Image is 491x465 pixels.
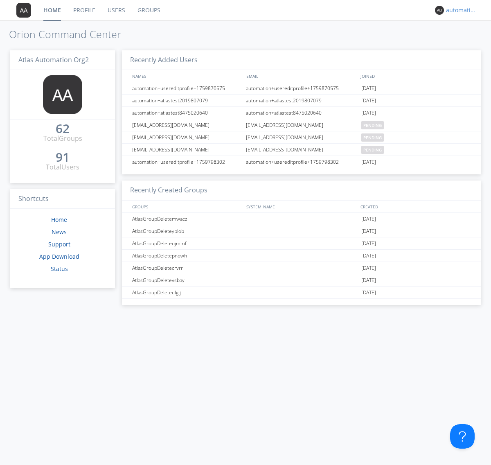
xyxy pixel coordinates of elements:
div: AtlasGroupDeleteojmmf [130,237,243,249]
div: [EMAIL_ADDRESS][DOMAIN_NAME] [130,131,243,143]
div: Total Users [46,163,79,172]
img: 373638.png [16,3,31,18]
span: [DATE] [361,156,376,168]
div: automation+atlastest8475020640 [130,107,243,119]
span: [DATE] [361,287,376,299]
a: AtlasGroupDeletepnowh[DATE] [122,250,481,262]
img: 373638.png [435,6,444,15]
span: [DATE] [361,250,376,262]
div: 62 [56,124,70,133]
div: automation+usereditprofile+1759870575 [130,82,243,94]
div: NAMES [130,70,242,82]
div: EMAIL [244,70,358,82]
a: Status [51,265,68,273]
div: automation+atlastest2019807079 [244,95,359,106]
div: AtlasGroupDeletepnowh [130,250,243,262]
a: automation+atlastest8475020640automation+atlastest8475020640[DATE] [122,107,481,119]
div: AtlasGroupDeletemwacz [130,213,243,225]
span: [DATE] [361,225,376,237]
a: automation+usereditprofile+1759798302automation+usereditprofile+1759798302[DATE] [122,156,481,168]
h3: Shortcuts [10,189,115,209]
a: automation+atlastest2019807079automation+atlastest2019807079[DATE] [122,95,481,107]
a: 62 [56,124,70,134]
a: 91 [56,153,70,163]
iframe: Toggle Customer Support [450,424,475,449]
div: Total Groups [43,134,82,143]
div: [EMAIL_ADDRESS][DOMAIN_NAME] [244,144,359,156]
div: AtlasGroupDeleteyplob [130,225,243,237]
div: GROUPS [130,201,242,212]
div: automation+atlas+nodispatch+org2 [446,6,477,14]
a: AtlasGroupDeletemwacz[DATE] [122,213,481,225]
div: 91 [56,153,70,161]
a: [EMAIL_ADDRESS][DOMAIN_NAME][EMAIL_ADDRESS][DOMAIN_NAME]pending [122,131,481,144]
a: App Download [39,253,79,260]
div: [EMAIL_ADDRESS][DOMAIN_NAME] [130,144,243,156]
div: SYSTEM_NAME [244,201,358,212]
div: AtlasGroupDeleteulgij [130,287,243,298]
a: AtlasGroupDeleteyplob[DATE] [122,225,481,237]
span: pending [361,121,384,129]
span: [DATE] [361,274,376,287]
div: [EMAIL_ADDRESS][DOMAIN_NAME] [130,119,243,131]
a: AtlasGroupDeleteojmmf[DATE] [122,237,481,250]
a: Support [48,240,70,248]
a: AtlasGroupDeletecrvrr[DATE] [122,262,481,274]
h3: Recently Added Users [122,50,481,70]
span: [DATE] [361,262,376,274]
a: AtlasGroupDeleteulgij[DATE] [122,287,481,299]
span: pending [361,146,384,154]
a: News [52,228,67,236]
a: [EMAIL_ADDRESS][DOMAIN_NAME][EMAIL_ADDRESS][DOMAIN_NAME]pending [122,144,481,156]
h3: Recently Created Groups [122,181,481,201]
div: [EMAIL_ADDRESS][DOMAIN_NAME] [244,119,359,131]
div: AtlasGroupDeletecrvrr [130,262,243,274]
div: automation+atlastest2019807079 [130,95,243,106]
img: 373638.png [43,75,82,114]
div: automation+atlastest8475020640 [244,107,359,119]
a: [EMAIL_ADDRESS][DOMAIN_NAME][EMAIL_ADDRESS][DOMAIN_NAME]pending [122,119,481,131]
a: Home [51,216,67,223]
div: automation+usereditprofile+1759798302 [130,156,243,168]
a: automation+usereditprofile+1759870575automation+usereditprofile+1759870575[DATE] [122,82,481,95]
span: [DATE] [361,82,376,95]
span: pending [361,133,384,142]
span: [DATE] [361,107,376,119]
div: JOINED [358,70,473,82]
a: AtlasGroupDeletevsbay[DATE] [122,274,481,287]
div: CREATED [358,201,473,212]
div: automation+usereditprofile+1759870575 [244,82,359,94]
span: Atlas Automation Org2 [18,55,89,64]
div: [EMAIL_ADDRESS][DOMAIN_NAME] [244,131,359,143]
span: [DATE] [361,213,376,225]
span: [DATE] [361,237,376,250]
div: automation+usereditprofile+1759798302 [244,156,359,168]
div: AtlasGroupDeletevsbay [130,274,243,286]
span: [DATE] [361,95,376,107]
